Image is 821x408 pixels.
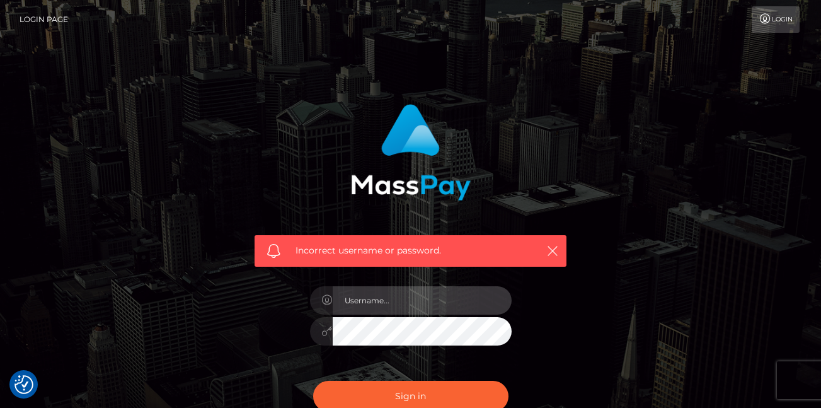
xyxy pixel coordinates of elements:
[351,104,471,201] img: MassPay Login
[752,6,800,33] a: Login
[333,286,512,315] input: Username...
[14,375,33,394] img: Revisit consent button
[20,6,68,33] a: Login Page
[296,244,525,257] span: Incorrect username or password.
[14,375,33,394] button: Consent Preferences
